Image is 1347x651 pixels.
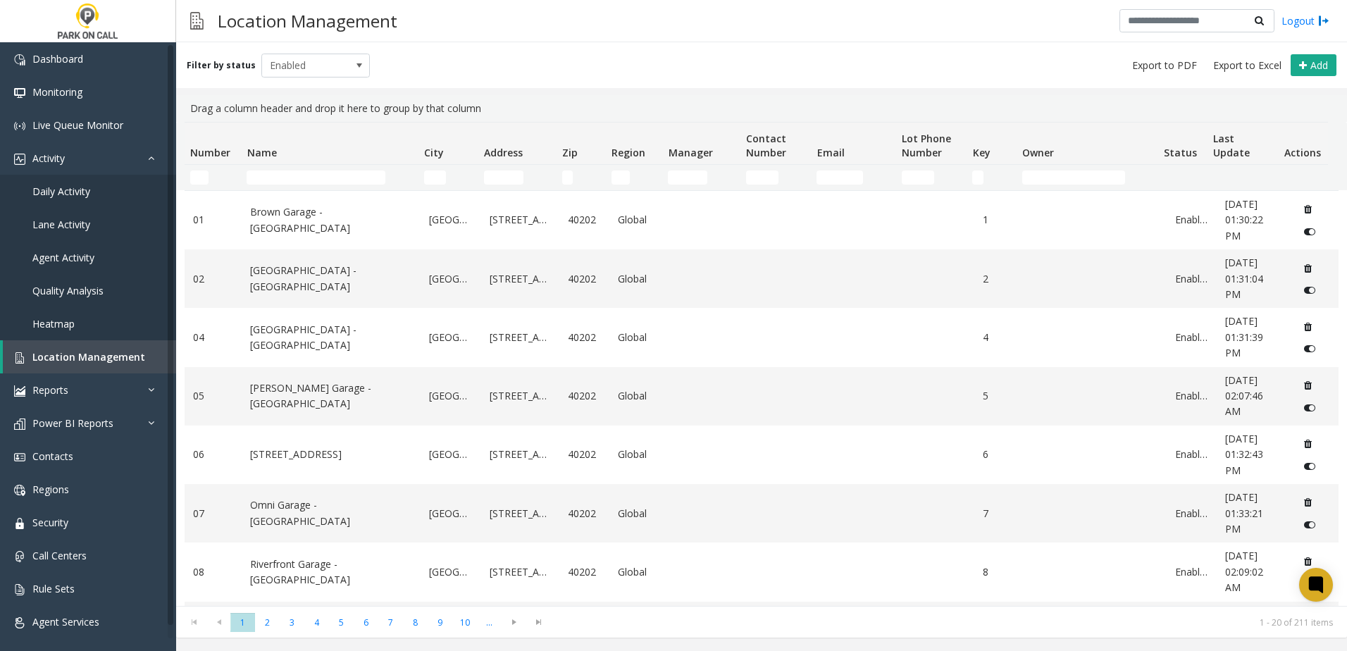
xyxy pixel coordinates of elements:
input: Address Filter [484,170,523,185]
img: 'icon' [14,385,25,397]
a: Global [618,564,658,580]
input: Lot Phone Number Filter [902,170,934,185]
a: Enabled [1175,330,1208,345]
img: 'icon' [14,54,25,66]
kendo-pager-info: 1 - 20 of 211 items [559,616,1333,628]
a: 08 [193,564,233,580]
button: Add [1291,54,1336,77]
span: Regions [32,483,69,496]
td: Actions Filter [1279,165,1328,190]
label: Filter by status [187,59,256,72]
button: Export to PDF [1126,56,1203,75]
a: Global [618,271,658,287]
span: Page 2 [255,613,280,632]
a: [STREET_ADDRESS] [490,388,552,404]
a: [GEOGRAPHIC_DATA] [429,564,473,580]
span: Page 8 [403,613,428,632]
a: [STREET_ADDRESS] [490,447,552,462]
span: Region [612,146,645,159]
button: Export to Excel [1208,56,1287,75]
span: Go to the next page [502,612,526,632]
button: Disable [1297,572,1323,595]
a: [GEOGRAPHIC_DATA] [429,212,473,228]
th: Status [1158,123,1208,165]
input: Contact Number Filter [746,170,778,185]
span: Page 4 [304,613,329,632]
span: Manager [669,146,713,159]
a: 40202 [568,388,601,404]
button: Delete [1297,550,1320,572]
a: 40202 [568,330,601,345]
a: [GEOGRAPHIC_DATA] [429,271,473,287]
th: Actions [1279,123,1328,165]
button: Disable [1297,454,1323,477]
a: [GEOGRAPHIC_DATA] [429,330,473,345]
span: Contacts [32,449,73,463]
img: 'icon' [14,418,25,430]
img: 'icon' [14,584,25,595]
span: Reports [32,383,68,397]
a: 07 [193,506,233,521]
a: 40202 [568,271,601,287]
a: 40202 [568,212,601,228]
button: Delete [1297,198,1320,221]
a: Global [618,388,658,404]
img: 'icon' [14,518,25,529]
a: Enabled [1175,212,1208,228]
button: Delete [1297,316,1320,338]
a: 5 [983,388,1016,404]
button: Disable [1297,396,1323,418]
a: [GEOGRAPHIC_DATA] [429,447,473,462]
span: Rule Sets [32,582,75,595]
a: [STREET_ADDRESS] [490,330,552,345]
img: 'icon' [14,120,25,132]
a: [PERSON_NAME] Garage - [GEOGRAPHIC_DATA] [250,380,412,412]
td: Number Filter [185,165,241,190]
td: Email Filter [811,165,896,190]
a: [STREET_ADDRESS] [490,212,552,228]
a: 40202 [568,447,601,462]
td: Name Filter [241,165,418,190]
span: Heatmap [32,317,75,330]
a: Global [618,212,658,228]
span: Page 9 [428,613,452,632]
span: Activity [32,151,65,165]
a: Riverfront Garage - [GEOGRAPHIC_DATA] [250,557,412,588]
div: Drag a column header and drop it here to group by that column [185,95,1339,122]
td: Zip Filter [557,165,606,190]
img: logout [1318,13,1329,28]
span: Contact Number [746,132,786,159]
span: Daily Activity [32,185,90,198]
a: 1 [983,212,1016,228]
input: Name Filter [247,170,385,185]
span: Go to the last page [526,612,551,632]
div: Data table [176,122,1347,606]
span: Name [247,146,277,159]
span: [DATE] 01:30:22 PM [1225,197,1263,242]
span: Go to the next page [504,616,523,628]
span: Page 3 [280,613,304,632]
img: 'icon' [14,617,25,628]
span: Location Management [32,350,145,364]
td: Lot Phone Number Filter [896,165,967,190]
span: Page 10 [452,613,477,632]
span: Call Centers [32,549,87,562]
span: Lot Phone Number [902,132,951,159]
button: Delete [1297,256,1320,279]
span: Quality Analysis [32,284,104,297]
a: 7 [983,506,1016,521]
span: Add [1310,58,1328,72]
a: Enabled [1175,271,1208,287]
a: 6 [983,447,1016,462]
span: [DATE] 01:32:43 PM [1225,432,1263,477]
img: 'icon' [14,87,25,99]
span: Export to PDF [1132,58,1197,73]
input: Zip Filter [562,170,573,185]
a: Global [618,447,658,462]
input: Key Filter [972,170,983,185]
button: Disable [1297,514,1323,536]
button: Disable [1297,221,1323,243]
span: Page 1 [230,613,255,632]
td: Address Filter [478,165,557,190]
a: [STREET_ADDRESS] [490,506,552,521]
